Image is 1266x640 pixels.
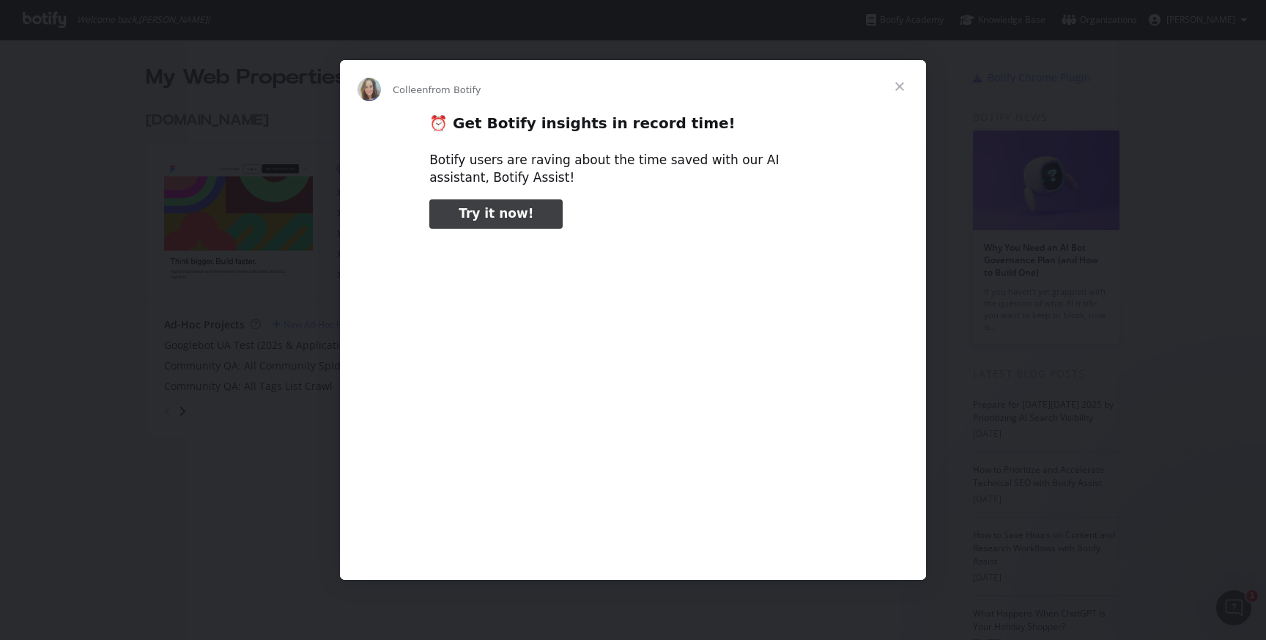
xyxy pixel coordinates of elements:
[393,84,429,95] span: Colleen
[459,206,533,221] span: Try it now!
[429,84,481,95] span: from Botify
[429,114,837,141] h2: ⏰ Get Botify insights in record time!
[327,241,939,547] video: Play video
[429,152,837,187] div: Botify users are raving about the time saved with our AI assistant, Botify Assist!
[873,60,926,113] span: Close
[358,78,381,101] img: Profile image for Colleen
[429,199,563,229] a: Try it now!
